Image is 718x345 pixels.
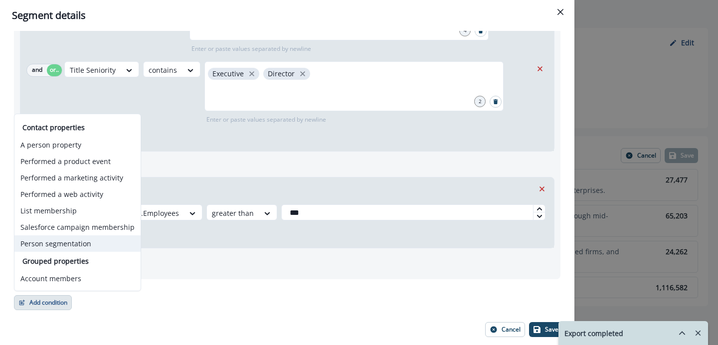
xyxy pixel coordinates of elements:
button: Remove-exports [690,326,706,341]
button: Person segmentation [14,235,141,252]
div: 2 [474,96,486,107]
p: Save [545,326,558,333]
div: Segment details [12,8,562,23]
p: Contact properties [22,122,133,133]
button: Save [529,322,562,337]
p: Export completed [564,328,623,339]
button: close [247,69,257,79]
button: and [27,64,47,76]
button: Performed a marketing activity [14,170,141,186]
button: Remove [532,61,548,76]
button: List membership [14,202,141,219]
p: Enter or paste values separated by newline [204,115,328,124]
p: Grouped properties [22,256,133,266]
button: Search [475,25,487,37]
button: close [298,69,308,79]
div: 4 [459,25,471,36]
button: Salesforce campaign membership [14,219,141,235]
p: Enter or paste values separated by newline [189,44,313,53]
button: hide-exports [674,326,690,341]
button: Performed a product event [14,153,141,170]
p: Executive [212,70,244,78]
button: Remove [534,181,550,196]
button: Add condition [14,295,72,310]
p: Director [268,70,295,78]
button: Close [552,4,568,20]
button: hide-exports [666,322,686,345]
button: Account members [14,270,141,287]
p: Cancel [502,326,521,333]
button: A person property [14,137,141,153]
button: Search [490,96,502,108]
button: Cancel [485,322,525,337]
button: Performed a web activity [14,186,141,202]
button: or.. [47,64,62,76]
